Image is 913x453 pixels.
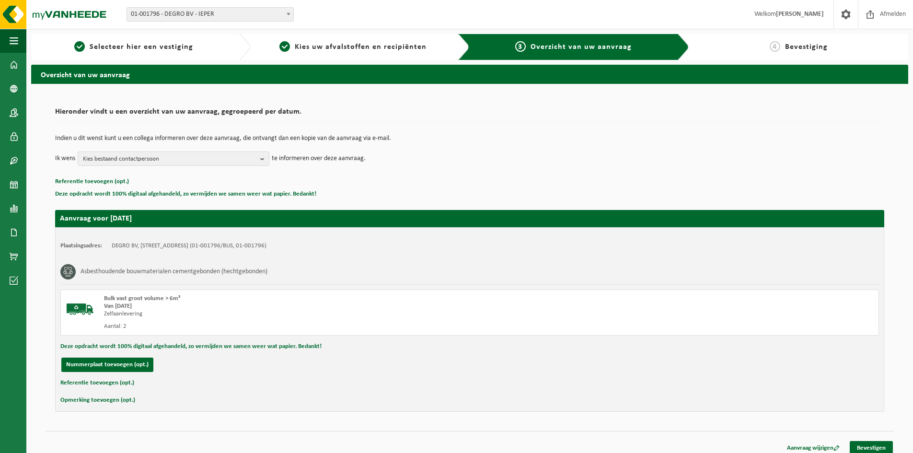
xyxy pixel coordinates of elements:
p: te informeren over deze aanvraag. [272,151,366,166]
img: BL-SO-LV.png [66,295,94,324]
span: Bevestiging [785,43,828,51]
h2: Hieronder vindt u een overzicht van uw aanvraag, gegroepeerd per datum. [55,108,884,121]
button: Deze opdracht wordt 100% digitaal afgehandeld, zo vermijden we samen weer wat papier. Bedankt! [60,340,322,353]
button: Referentie toevoegen (opt.) [55,175,129,188]
button: Nummerplaat toevoegen (opt.) [61,358,153,372]
button: Deze opdracht wordt 100% digitaal afgehandeld, zo vermijden we samen weer wat papier. Bedankt! [55,188,316,200]
strong: Van [DATE] [104,303,132,309]
button: Opmerking toevoegen (opt.) [60,394,135,407]
span: 2 [279,41,290,52]
a: 2Kies uw afvalstoffen en recipiënten [255,41,451,53]
span: Kies uw afvalstoffen en recipiënten [295,43,427,51]
p: Ik wens [55,151,75,166]
span: Kies bestaand contactpersoon [83,152,256,166]
div: Zelfaanlevering [104,310,508,318]
span: 4 [770,41,780,52]
strong: Plaatsingsadres: [60,243,102,249]
td: DEGRO BV, [STREET_ADDRESS] (01-001796/BUS, 01-001796) [112,242,266,250]
h3: Asbesthoudende bouwmaterialen cementgebonden (hechtgebonden) [81,264,267,279]
strong: [PERSON_NAME] [776,11,824,18]
span: 3 [515,41,526,52]
span: 1 [74,41,85,52]
p: Indien u dit wenst kunt u een collega informeren over deze aanvraag, die ontvangt dan een kopie v... [55,135,884,142]
h2: Overzicht van uw aanvraag [31,65,908,83]
button: Referentie toevoegen (opt.) [60,377,134,389]
a: 1Selecteer hier een vestiging [36,41,231,53]
div: Aantal: 2 [104,323,508,330]
span: Bulk vast groot volume > 6m³ [104,295,180,302]
button: Kies bestaand contactpersoon [78,151,269,166]
strong: Aanvraag voor [DATE] [60,215,132,222]
span: 01-001796 - DEGRO BV - IEPER [127,8,293,21]
span: 01-001796 - DEGRO BV - IEPER [127,7,294,22]
span: Selecteer hier een vestiging [90,43,193,51]
span: Overzicht van uw aanvraag [531,43,632,51]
